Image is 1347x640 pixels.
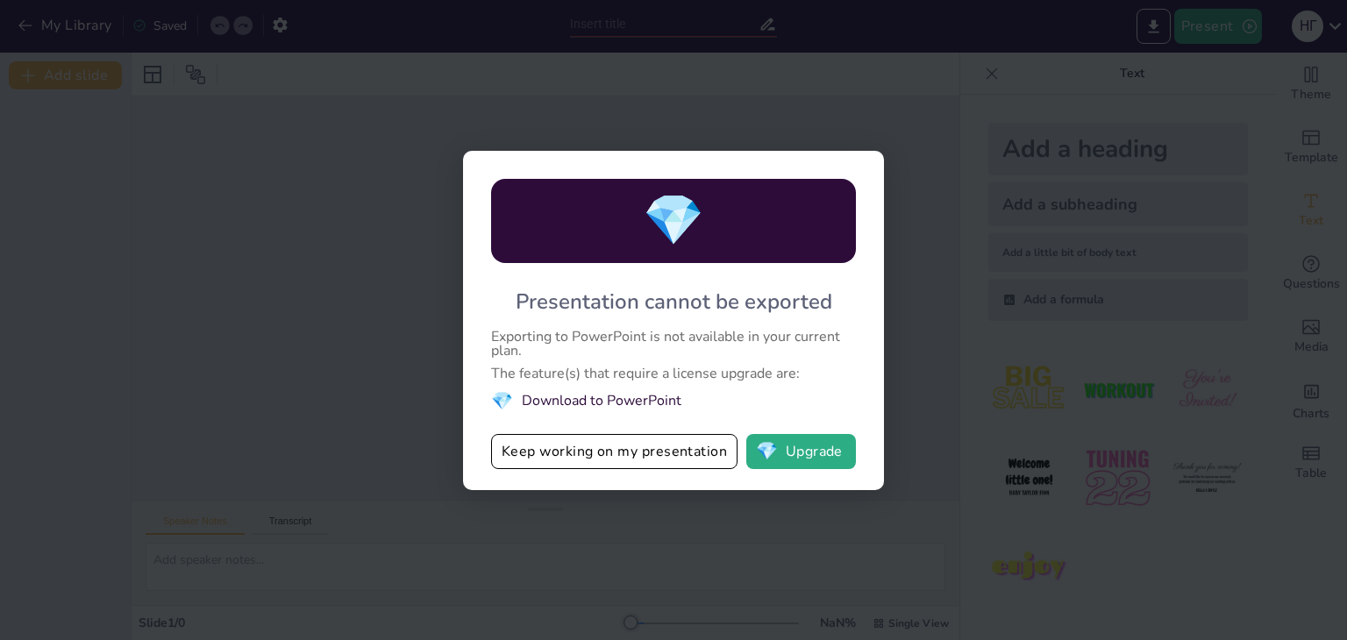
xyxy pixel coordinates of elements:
span: diamond [756,443,778,460]
div: Presentation cannot be exported [516,288,832,316]
span: diamond [643,187,704,254]
button: Keep working on my presentation [491,434,738,469]
div: The feature(s) that require a license upgrade are: [491,366,856,380]
div: Exporting to PowerPoint is not available in your current plan. [491,330,856,358]
button: diamondUpgrade [746,434,856,469]
li: Download to PowerPoint [491,389,856,413]
span: diamond [491,389,513,413]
